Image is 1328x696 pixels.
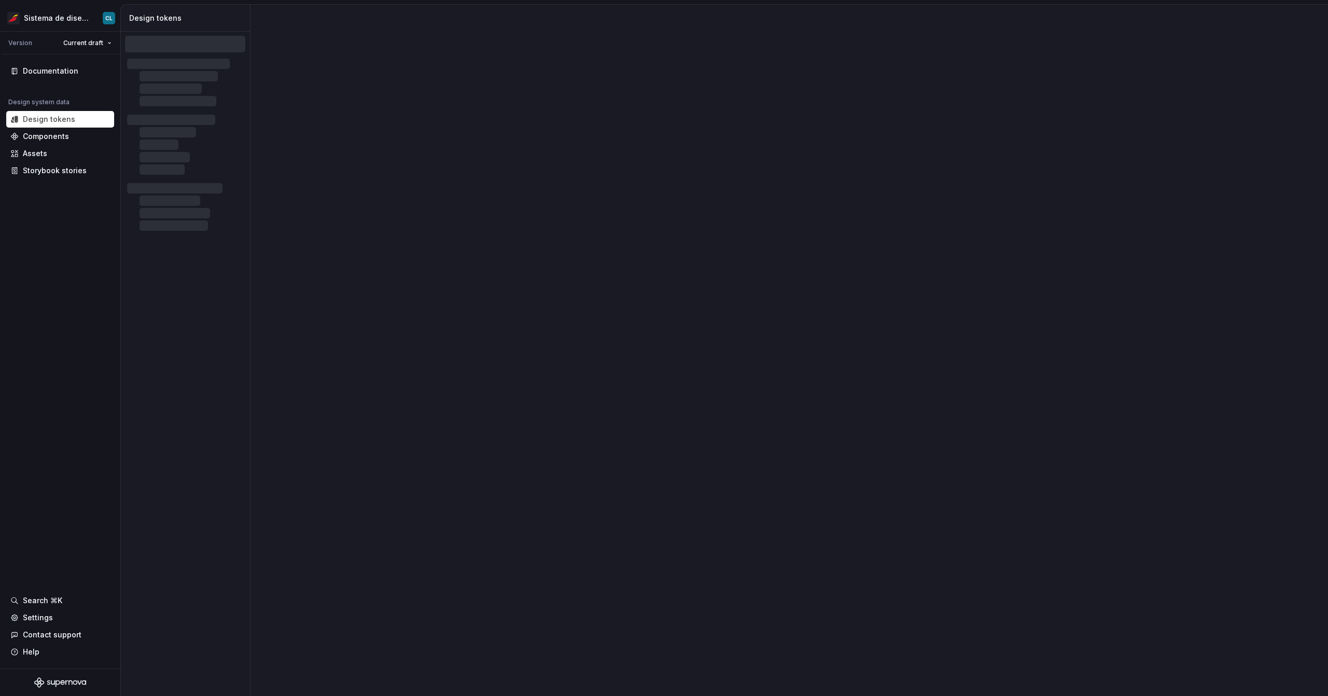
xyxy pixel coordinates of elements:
[8,98,70,106] div: Design system data
[6,609,114,626] a: Settings
[23,66,78,76] div: Documentation
[59,36,116,50] button: Current draft
[6,145,114,162] a: Assets
[2,7,118,29] button: Sistema de diseño IberiaCL
[23,148,47,159] div: Assets
[6,644,114,660] button: Help
[129,13,246,23] div: Design tokens
[7,12,20,24] img: 55604660-494d-44a9-beb2-692398e9940a.png
[6,63,114,79] a: Documentation
[6,128,114,145] a: Components
[23,165,87,176] div: Storybook stories
[23,630,81,640] div: Contact support
[6,592,114,609] button: Search ⌘K
[24,13,90,23] div: Sistema de diseño Iberia
[23,131,69,142] div: Components
[8,39,32,47] div: Version
[23,613,53,623] div: Settings
[34,677,86,688] svg: Supernova Logo
[63,39,103,47] span: Current draft
[6,111,114,128] a: Design tokens
[105,14,113,22] div: CL
[23,595,62,606] div: Search ⌘K
[23,114,75,124] div: Design tokens
[6,162,114,179] a: Storybook stories
[23,647,39,657] div: Help
[6,627,114,643] button: Contact support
